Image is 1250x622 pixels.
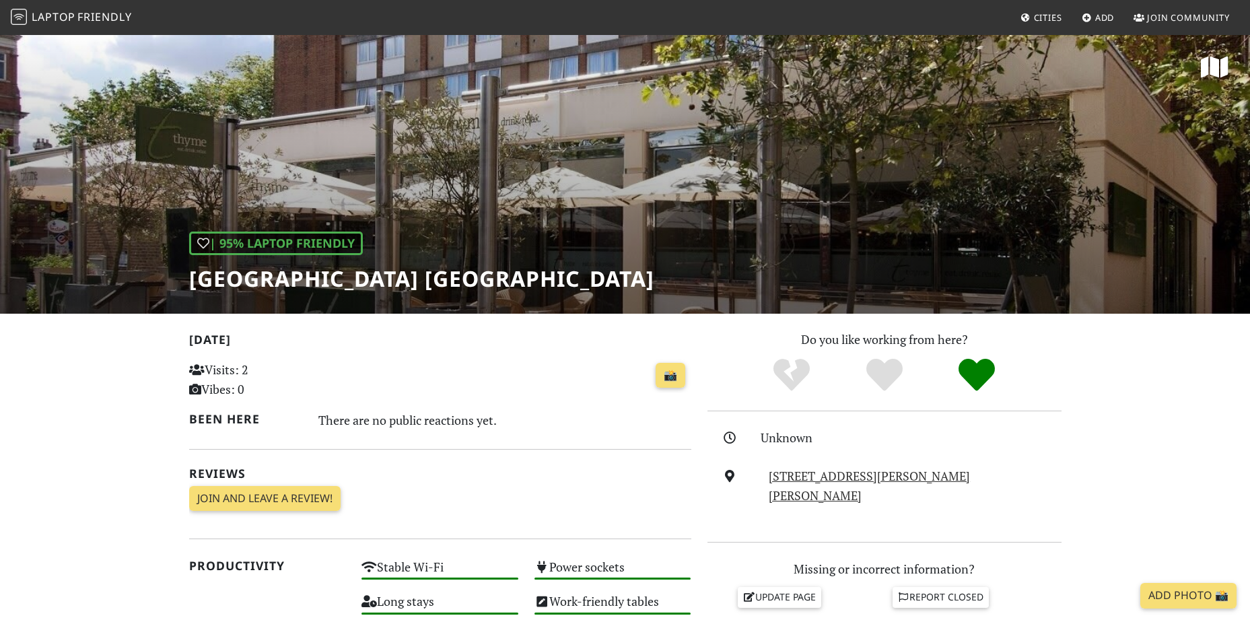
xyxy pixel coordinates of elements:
span: Laptop [32,9,75,24]
a: LaptopFriendly LaptopFriendly [11,6,132,30]
h2: Productivity [189,559,346,573]
a: Add Photo 📸 [1140,583,1237,609]
span: Cities [1034,11,1062,24]
div: No [745,357,838,394]
span: Join Community [1147,11,1230,24]
div: | 95% Laptop Friendly [189,232,363,255]
span: Friendly [77,9,131,24]
h2: Reviews [189,466,691,481]
div: Power sockets [526,556,699,590]
img: LaptopFriendly [11,9,27,25]
div: Unknown [761,428,1069,448]
a: Add [1076,5,1120,30]
span: Add [1095,11,1115,24]
a: [STREET_ADDRESS][PERSON_NAME][PERSON_NAME] [769,468,970,504]
div: Yes [838,357,931,394]
a: Join Community [1128,5,1235,30]
h1: [GEOGRAPHIC_DATA] [GEOGRAPHIC_DATA] [189,266,654,291]
div: Definitely! [930,357,1023,394]
a: Cities [1015,5,1068,30]
a: Join and leave a review! [189,486,341,512]
div: Stable Wi-Fi [353,556,526,590]
div: There are no public reactions yet. [318,409,691,431]
a: 📸 [656,363,685,388]
p: Visits: 2 Vibes: 0 [189,360,346,399]
a: Update page [738,587,821,607]
h2: Been here [189,412,303,426]
p: Missing or incorrect information? [707,559,1062,579]
h2: [DATE] [189,333,691,352]
a: Report closed [893,587,989,607]
p: Do you like working from here? [707,330,1062,349]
